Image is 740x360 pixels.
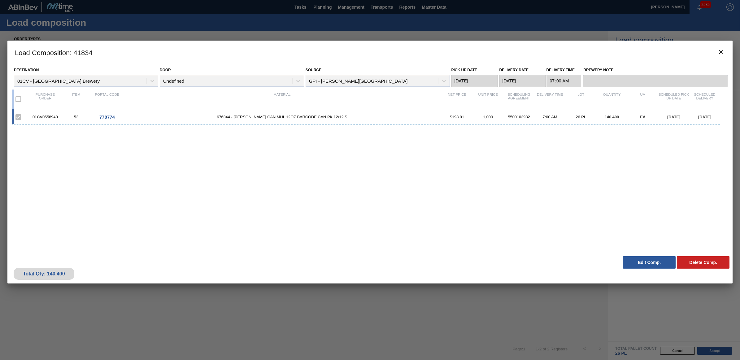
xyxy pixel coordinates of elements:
[698,115,711,119] span: [DATE]
[61,93,92,106] div: Item
[689,93,720,106] div: Scheduled Delivery
[534,115,565,119] div: 7:00 AM
[442,93,472,106] div: Net Price
[640,115,646,119] span: EA
[123,93,442,106] div: Material
[627,93,658,106] div: UM
[503,93,534,106] div: Scheduling Agreement
[565,93,596,106] div: Lot
[123,115,442,119] span: 676844 - CARR CAN MUL 12OZ BARCODE CAN PK 12/12 S
[596,93,627,106] div: Quantity
[472,115,503,119] div: 1,000
[61,115,92,119] div: 53
[7,41,733,64] h3: Load Composition : 41834
[99,114,115,120] span: 778774
[499,68,529,72] label: Delivery Date
[546,66,581,75] label: Delivery Time
[472,93,503,106] div: Unit Price
[30,93,61,106] div: Purchase order
[18,271,70,277] div: Total Qty: 140,400
[565,115,596,119] div: 26 PL
[92,114,123,120] div: Go to Order
[30,115,61,119] div: 01CV0558948
[442,115,472,119] div: $198.91
[160,68,171,72] label: Door
[623,256,676,269] button: Edit Comp.
[534,93,565,106] div: Delivery Time
[605,115,619,119] span: 140,400
[451,75,498,87] input: mm/dd/yyyy
[503,115,534,119] div: 5500103932
[583,66,728,75] label: Brewery Note
[92,93,123,106] div: Portal code
[451,68,477,72] label: Pick up Date
[677,256,729,269] button: Delete Comp.
[306,68,321,72] label: Source
[667,115,680,119] span: [DATE]
[14,68,39,72] label: Destination
[499,75,546,87] input: mm/dd/yyyy
[658,93,689,106] div: Scheduled Pick up Date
